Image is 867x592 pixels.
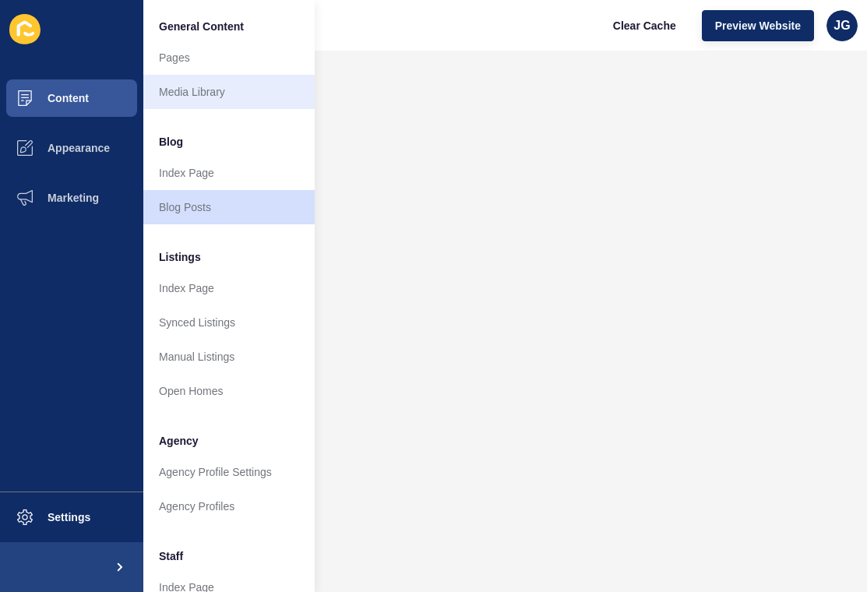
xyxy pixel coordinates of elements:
a: Agency Profiles [143,489,315,523]
a: Index Page [143,271,315,305]
button: Clear Cache [600,10,689,41]
span: JG [834,18,850,33]
a: Manual Listings [143,340,315,374]
a: Index Page [143,156,315,190]
a: Media Library [143,75,315,109]
span: Agency [159,433,199,449]
a: Synced Listings [143,305,315,340]
span: Staff [159,548,183,564]
span: Clear Cache [613,18,676,33]
a: Agency Profile Settings [143,455,315,489]
span: Blog [159,134,183,150]
a: Blog Posts [143,190,315,224]
span: General Content [159,19,244,34]
span: Listings [159,249,201,265]
button: Preview Website [702,10,814,41]
a: Pages [143,41,315,75]
a: Open Homes [143,374,315,408]
span: Preview Website [715,18,801,33]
